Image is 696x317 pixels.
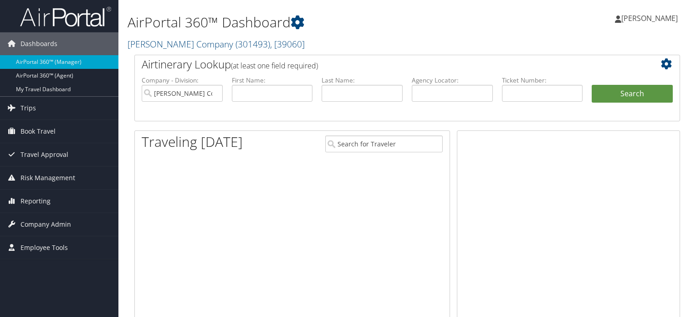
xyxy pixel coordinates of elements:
[128,38,305,50] a: [PERSON_NAME] Company
[20,143,68,166] span: Travel Approval
[142,132,243,151] h1: Traveling [DATE]
[621,13,678,23] span: [PERSON_NAME]
[128,13,501,32] h1: AirPortal 360™ Dashboard
[142,76,223,85] label: Company - Division:
[20,6,111,27] img: airportal-logo.png
[20,97,36,120] span: Trips
[20,166,75,189] span: Risk Management
[592,85,673,103] button: Search
[412,76,493,85] label: Agency Locator:
[502,76,583,85] label: Ticket Number:
[615,5,687,32] a: [PERSON_NAME]
[20,236,68,259] span: Employee Tools
[142,57,627,72] h2: Airtinerary Lookup
[20,32,57,55] span: Dashboards
[235,38,270,50] span: ( 301493 )
[232,76,313,85] label: First Name:
[322,76,403,85] label: Last Name:
[20,190,51,213] span: Reporting
[20,120,56,143] span: Book Travel
[231,61,318,71] span: (at least one field required)
[325,135,443,152] input: Search for Traveler
[270,38,305,50] span: , [ 39060 ]
[20,213,71,236] span: Company Admin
